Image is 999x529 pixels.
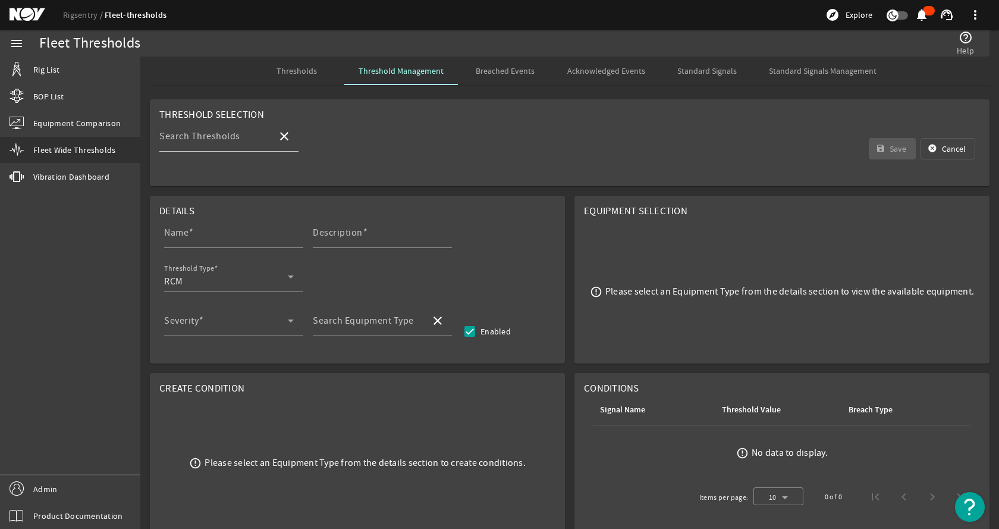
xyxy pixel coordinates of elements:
[600,403,645,417] div: Signal Name
[736,447,749,459] mat-icon: error_outline
[940,8,954,22] mat-icon: support_agent
[33,64,59,76] span: Rig List
[942,143,966,155] span: Cancel
[164,227,189,239] mat-label: Name
[825,491,842,503] div: 0 of 0
[33,90,64,102] span: BOP List
[159,130,240,142] mat-label: Search Thresholds
[957,45,974,57] span: Help
[33,144,115,156] span: Fleet Wide Thresholds
[722,403,781,417] div: Threshold Value
[164,276,183,287] span: RCM
[164,264,214,273] mat-label: Threshold Type
[961,1,989,29] button: more_vert
[189,457,202,469] mat-icon: error_outline
[921,138,975,159] button: Cancel
[105,10,166,21] a: Fleet-thresholds
[277,129,291,143] mat-icon: close
[959,30,973,45] mat-icon: help_outline
[359,67,444,75] span: Threshold Management
[33,510,122,522] span: Product Documentation
[277,67,317,75] span: Thresholds
[825,8,840,22] mat-icon: explore
[590,286,602,298] mat-icon: error_outline
[677,67,737,75] span: Standard Signals
[478,325,511,337] label: Enabled
[313,227,363,239] mat-label: Description
[699,492,749,503] div: Items per page:
[313,315,414,327] mat-label: Search Equipment Type
[849,403,893,417] div: Breach Type
[10,170,24,184] mat-icon: vibration
[955,492,985,522] button: Open Resource Center
[752,447,828,459] div: No data to display.
[821,5,877,24] button: Explore
[33,117,121,129] span: Equipment Comparison
[915,8,929,22] mat-icon: notifications
[159,205,194,217] span: Details
[164,315,199,327] mat-label: Severity
[928,144,937,154] mat-icon: cancel
[431,314,445,328] mat-icon: close
[567,67,645,75] span: Acknowledged Events
[476,67,535,75] span: Breached Events
[10,36,24,51] mat-icon: menu
[584,382,639,395] span: Conditions
[159,108,264,121] span: Threshold Selection
[33,483,57,495] span: Admin
[63,10,105,20] a: Rigsentry
[598,403,706,417] div: Signal Name
[159,382,244,395] span: Create Condition
[39,37,140,49] div: Fleet Thresholds
[769,67,877,75] span: Standard Signals Management
[205,457,526,469] div: Please select an Equipment Type from the details section to create conditions.
[33,171,109,183] span: Vibration Dashboard
[584,205,687,217] span: Equipment Selection
[846,9,872,21] span: Explore
[605,286,974,298] div: Please select an Equipment Type from the details section to view the available equipment.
